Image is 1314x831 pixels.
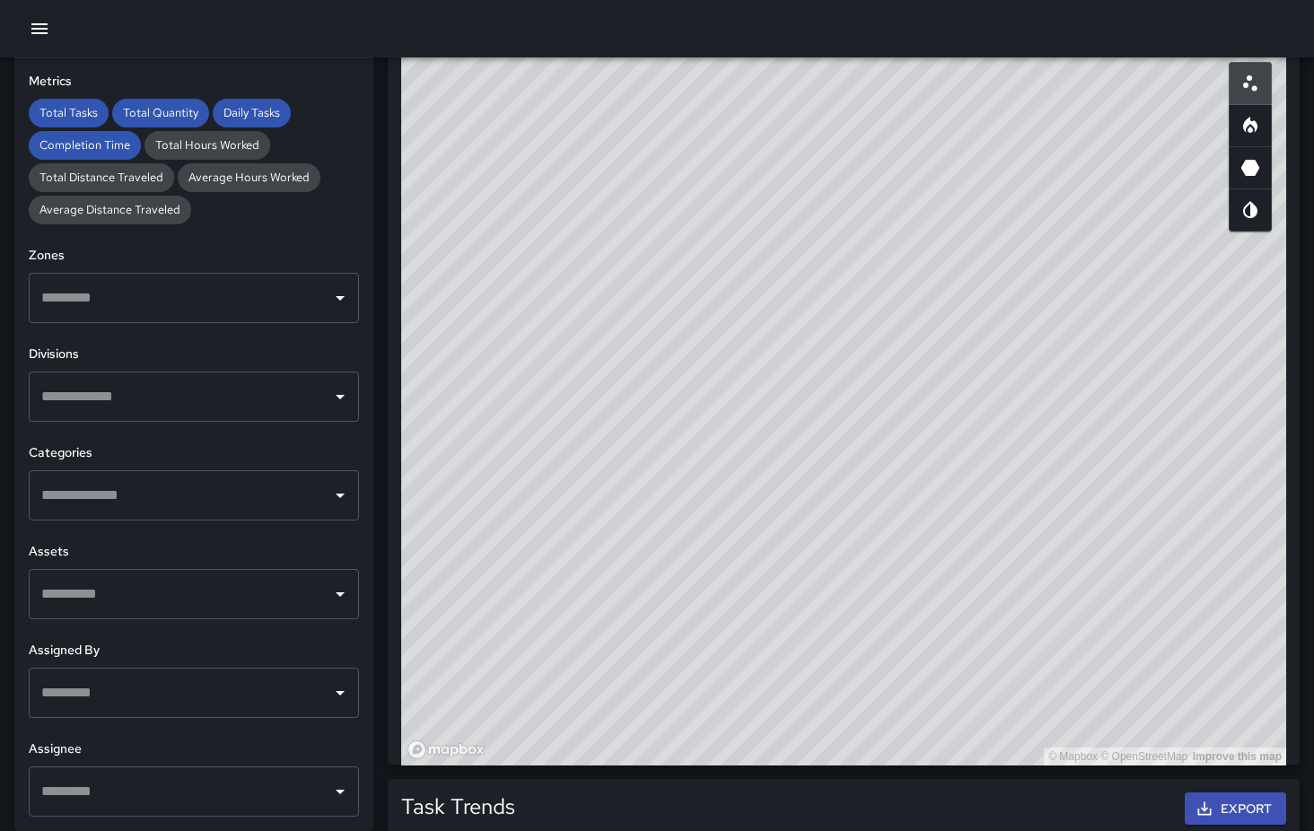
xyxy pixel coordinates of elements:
[29,105,109,120] span: Total Tasks
[1229,62,1272,105] button: Scatterplot
[29,542,359,562] h6: Assets
[1240,115,1261,136] svg: Heatmap
[328,680,353,705] button: Open
[29,163,174,192] div: Total Distance Traveled
[328,779,353,804] button: Open
[1229,146,1272,189] button: 3D Heatmap
[29,99,109,127] div: Total Tasks
[1229,104,1272,147] button: Heatmap
[213,105,291,120] span: Daily Tasks
[1240,199,1261,221] svg: Map Style
[112,105,209,120] span: Total Quantity
[29,443,359,463] h6: Categories
[328,384,353,409] button: Open
[178,163,320,192] div: Average Hours Worked
[29,196,191,224] div: Average Distance Traveled
[1240,73,1261,94] svg: Scatterplot
[145,137,270,153] span: Total Hours Worked
[328,285,353,311] button: Open
[328,582,353,607] button: Open
[112,99,209,127] div: Total Quantity
[29,202,191,217] span: Average Distance Traveled
[29,345,359,364] h6: Divisions
[1185,792,1286,826] button: Export
[29,72,359,92] h6: Metrics
[1229,188,1272,232] button: Map Style
[178,170,320,185] span: Average Hours Worked
[29,131,141,160] div: Completion Time
[29,739,359,759] h6: Assignee
[29,137,141,153] span: Completion Time
[29,246,359,266] h6: Zones
[1240,157,1261,179] svg: 3D Heatmap
[401,792,515,821] h5: Task Trends
[328,483,353,508] button: Open
[29,641,359,660] h6: Assigned By
[213,99,291,127] div: Daily Tasks
[145,131,270,160] div: Total Hours Worked
[29,170,174,185] span: Total Distance Traveled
